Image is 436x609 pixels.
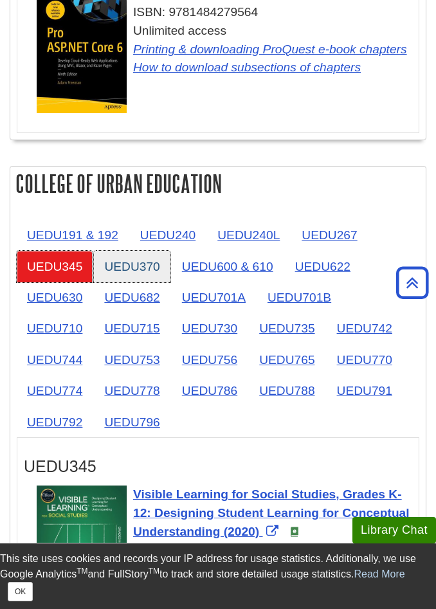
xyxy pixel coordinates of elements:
a: UEDU774 [17,375,93,406]
a: UEDU630 [17,282,93,313]
a: UEDU796 [94,406,170,438]
a: UEDU753 [94,344,170,376]
img: Cover Art [37,486,127,597]
a: UEDU240L [207,219,290,251]
a: UEDU765 [249,344,325,376]
a: UEDU701B [257,282,341,313]
a: UEDU682 [94,282,170,313]
button: Library Chat [352,517,436,543]
a: Read More [354,568,405,579]
a: UEDU778 [94,375,170,406]
a: UEDU710 [17,313,93,344]
a: Back to Top [392,274,433,291]
div: ISBN: 9781544380827 [37,541,412,559]
a: UEDU345 [17,251,93,282]
a: UEDU370 [94,251,170,282]
a: Link opens in new window [133,487,410,538]
a: UEDU730 [172,313,248,344]
a: UEDU240 [130,219,206,251]
a: UEDU191 & 192 [17,219,129,251]
a: UEDU791 [327,375,403,406]
a: Link opens in new window [133,60,361,74]
div: ISBN: 9781484279564 [37,3,412,22]
a: UEDU786 [172,375,248,406]
a: UEDU770 [327,344,403,376]
a: UEDU267 [291,219,367,251]
a: UEDU742 [327,313,403,344]
button: Close [8,582,33,601]
a: UEDU735 [249,313,325,344]
a: UEDU792 [17,406,93,438]
a: UEDU788 [249,375,325,406]
img: e-Book [289,527,300,537]
a: UEDU701A [172,282,256,313]
a: UEDU744 [17,344,93,376]
div: Unlimited access [37,22,412,77]
h2: College of Urban Education [10,167,426,201]
a: UEDU715 [94,313,170,344]
sup: TM [77,567,87,576]
a: Link opens in new window [133,42,407,56]
span: Visible Learning for Social Studies, Grades K-12: Designing Student Learning for Conceptual Under... [133,487,410,538]
h3: UEDU345 [24,457,412,476]
a: UEDU756 [172,344,248,376]
a: UEDU622 [285,251,361,282]
a: UEDU600 & 610 [172,251,284,282]
sup: TM [149,567,159,576]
